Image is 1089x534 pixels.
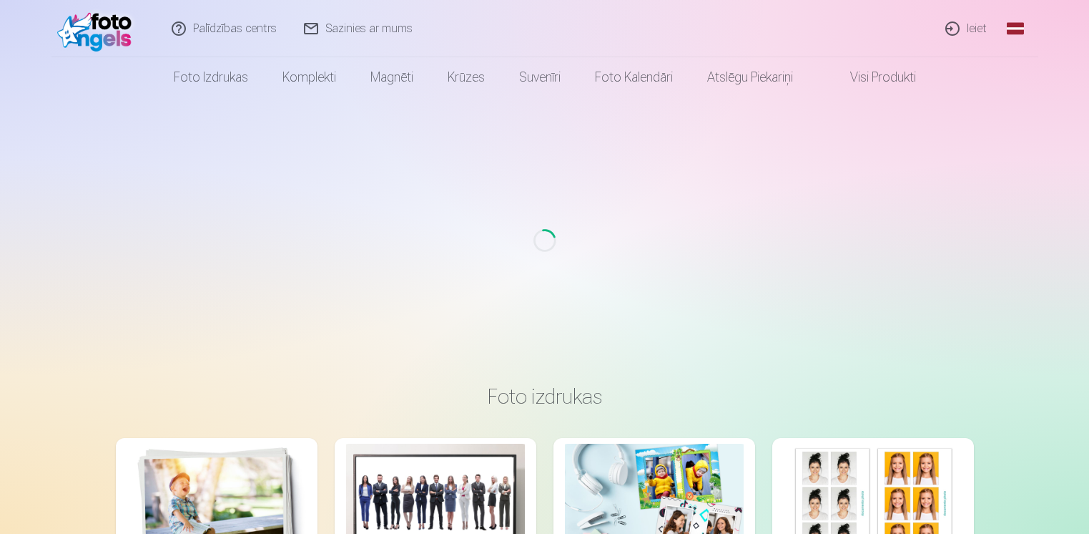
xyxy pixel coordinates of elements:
[265,57,353,97] a: Komplekti
[353,57,430,97] a: Magnēti
[127,384,962,409] h3: Foto izdrukas
[157,57,265,97] a: Foto izdrukas
[690,57,810,97] a: Atslēgu piekariņi
[430,57,502,97] a: Krūzes
[502,57,578,97] a: Suvenīri
[810,57,933,97] a: Visi produkti
[57,6,139,52] img: /fa1
[578,57,690,97] a: Foto kalendāri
